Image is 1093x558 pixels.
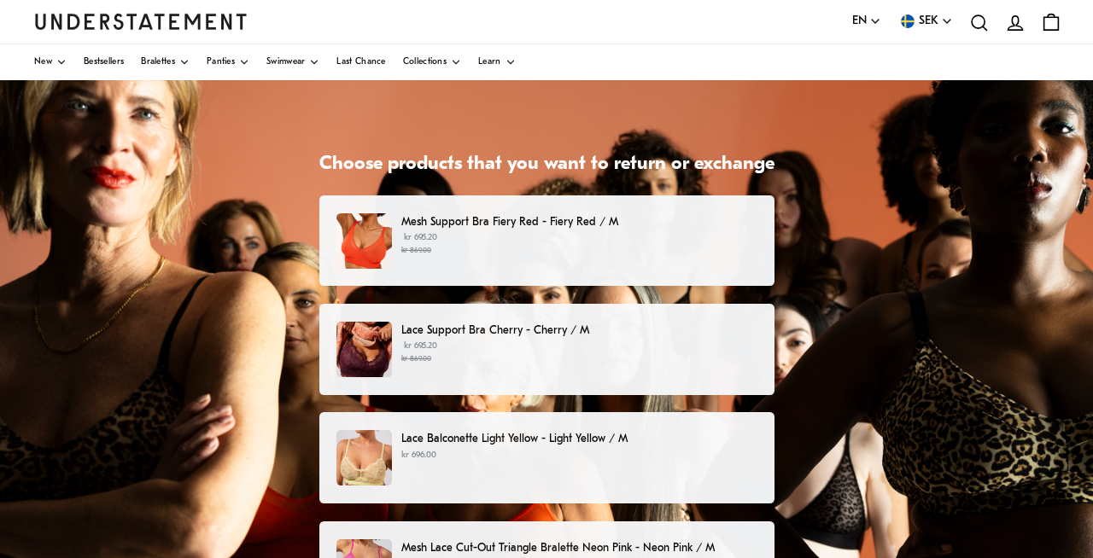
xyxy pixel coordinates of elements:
[478,58,501,67] span: Learn
[336,58,385,67] span: Last Chance
[478,44,516,80] a: Learn
[336,430,392,485] img: YELA-BRA-017-61.jpg
[401,355,431,363] strike: kr 869.00
[403,44,461,80] a: Collections
[84,44,124,80] a: Bestsellers
[401,213,757,231] p: Mesh Support Bra Fiery Red - Fiery Red / M
[852,12,881,31] button: EN
[34,58,52,67] span: New
[336,213,392,269] img: 97_139b920e-9fae-4bda-87bf-2c27fe676593.jpg
[84,58,124,67] span: Bestsellers
[401,449,757,462] p: kr 696.00
[207,58,235,67] span: Panties
[336,322,392,377] img: 472_0750f9f6-f51d-4653-8f1a-74b3e8c5511f.jpg
[403,58,447,67] span: Collections
[401,247,431,254] strike: kr 869.00
[34,14,248,29] a: Understatement Homepage
[266,44,319,80] a: Swimwear
[207,44,249,80] a: Panties
[401,430,757,448] p: Lace Balconette Light Yellow - Light Yellow / M
[919,12,938,31] span: SEK
[141,44,190,80] a: Bralettes
[34,44,67,80] a: New
[401,322,757,340] p: Lace Support Bra Cherry - Cherry / M
[266,58,305,67] span: Swimwear
[898,12,953,31] button: SEK
[852,12,867,31] span: EN
[336,44,385,80] a: Last Chance
[401,340,757,365] p: kr 695.20
[319,153,774,177] h1: Choose products that you want to return or exchange
[401,539,757,557] p: Mesh Lace Cut-Out Triangle Bralette Neon Pink - Neon Pink / M
[141,58,175,67] span: Bralettes
[401,231,757,257] p: kr 695.20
